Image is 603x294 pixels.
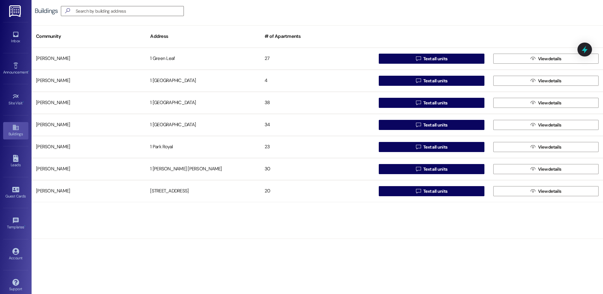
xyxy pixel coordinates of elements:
[3,122,28,139] a: Buildings
[493,76,599,86] button: View details
[3,153,28,170] a: Leads
[32,163,146,175] div: [PERSON_NAME]
[538,56,561,62] span: View details
[32,52,146,65] div: [PERSON_NAME]
[146,74,260,87] div: 1 [GEOGRAPHIC_DATA]
[423,188,447,195] span: Text all units
[530,144,535,150] i: 
[146,185,260,197] div: [STREET_ADDRESS]
[530,189,535,194] i: 
[3,246,28,263] a: Account
[538,100,561,106] span: View details
[416,189,421,194] i: 
[423,78,447,84] span: Text all units
[416,144,421,150] i: 
[379,98,484,108] button: Text all units
[260,29,374,44] div: # of Apartments
[260,141,374,153] div: 23
[32,97,146,109] div: [PERSON_NAME]
[530,100,535,105] i: 
[416,56,421,61] i: 
[538,78,561,84] span: View details
[379,120,484,130] button: Text all units
[538,144,561,150] span: View details
[379,186,484,196] button: Text all units
[260,163,374,175] div: 30
[416,167,421,172] i: 
[493,54,599,64] button: View details
[3,184,28,201] a: Guest Cards
[530,56,535,61] i: 
[32,74,146,87] div: [PERSON_NAME]
[32,141,146,153] div: [PERSON_NAME]
[32,29,146,44] div: Community
[530,167,535,172] i: 
[416,100,421,105] i: 
[493,142,599,152] button: View details
[493,120,599,130] button: View details
[416,78,421,83] i: 
[379,142,484,152] button: Text all units
[530,78,535,83] i: 
[416,122,421,127] i: 
[146,163,260,175] div: 1 [PERSON_NAME] [PERSON_NAME]
[379,164,484,174] button: Text all units
[538,122,561,128] span: View details
[379,76,484,86] button: Text all units
[530,122,535,127] i: 
[493,164,599,174] button: View details
[146,97,260,109] div: 1 [GEOGRAPHIC_DATA]
[24,224,25,228] span: •
[32,119,146,131] div: [PERSON_NAME]
[493,186,599,196] button: View details
[146,52,260,65] div: 1 Green Leaf
[260,74,374,87] div: 4
[28,69,29,73] span: •
[423,100,447,106] span: Text all units
[538,166,561,173] span: View details
[32,185,146,197] div: [PERSON_NAME]
[3,29,28,46] a: Inbox
[23,100,24,104] span: •
[3,91,28,108] a: Site Visit •
[76,7,184,15] input: Search by building address
[3,277,28,294] a: Support
[9,5,22,17] img: ResiDesk Logo
[146,29,260,44] div: Address
[538,188,561,195] span: View details
[146,119,260,131] div: 1 [GEOGRAPHIC_DATA]
[260,97,374,109] div: 38
[423,122,447,128] span: Text all units
[260,185,374,197] div: 20
[146,141,260,153] div: 1 Park Royal
[62,8,73,14] i: 
[423,56,447,62] span: Text all units
[493,98,599,108] button: View details
[379,54,484,64] button: Text all units
[260,119,374,131] div: 34
[423,166,447,173] span: Text all units
[423,144,447,150] span: Text all units
[35,8,58,14] div: Buildings
[3,215,28,232] a: Templates •
[260,52,374,65] div: 27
